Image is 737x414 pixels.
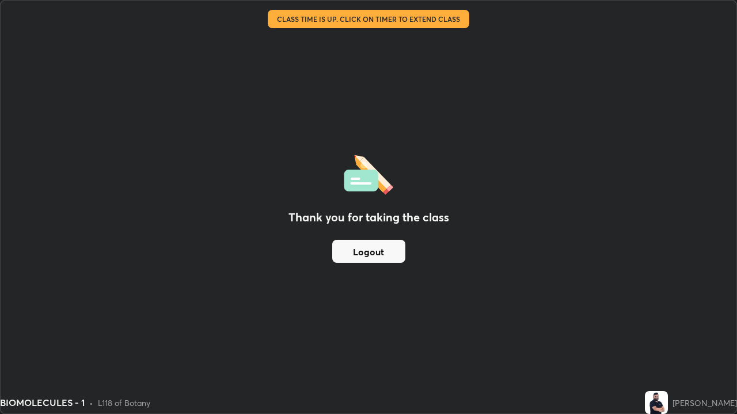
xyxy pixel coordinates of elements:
div: • [89,397,93,409]
div: L118 of Botany [98,397,150,409]
img: d98aa69fbffa4e468a8ec30e0ca3030a.jpg [645,391,668,414]
h2: Thank you for taking the class [288,209,449,226]
div: [PERSON_NAME] [673,397,737,409]
button: Logout [332,240,405,263]
img: offlineFeedback.1438e8b3.svg [344,151,393,195]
